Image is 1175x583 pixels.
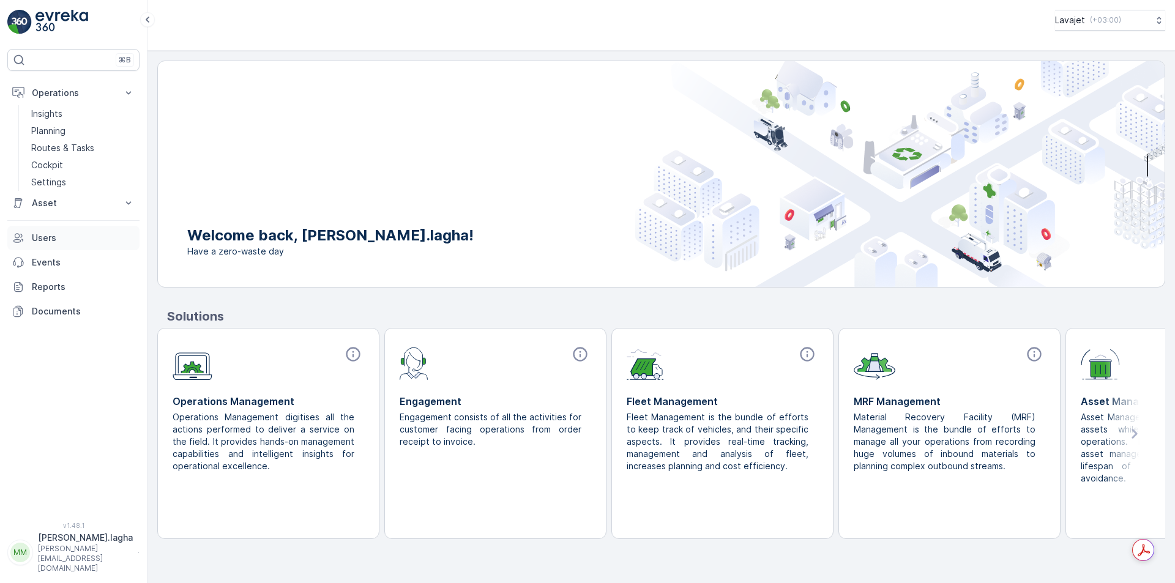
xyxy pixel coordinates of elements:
[31,142,94,154] p: Routes & Tasks
[1055,14,1085,26] p: Lavajet
[627,346,664,380] img: module-icon
[635,61,1165,287] img: city illustration
[173,411,354,472] p: Operations Management digitises all the actions performed to deliver a service on the field. It p...
[32,281,135,293] p: Reports
[35,10,88,34] img: logo_light-DOdMpM7g.png
[10,543,30,562] div: MM
[32,305,135,317] p: Documents
[7,532,140,573] button: MM[PERSON_NAME].lagha[PERSON_NAME][EMAIL_ADDRESS][DOMAIN_NAME]
[400,346,428,380] img: module-icon
[31,108,62,120] p: Insights
[38,544,133,573] p: [PERSON_NAME][EMAIL_ADDRESS][DOMAIN_NAME]
[400,411,581,448] p: Engagement consists of all the activities for customer facing operations from order receipt to in...
[627,411,808,472] p: Fleet Management is the bundle of efforts to keep track of vehicles, and their specific aspects. ...
[26,174,140,191] a: Settings
[7,10,32,34] img: logo
[7,226,140,250] a: Users
[31,125,65,137] p: Planning
[7,191,140,215] button: Asset
[1090,15,1121,25] p: ( +03:00 )
[7,250,140,275] a: Events
[119,55,131,65] p: ⌘B
[26,122,140,139] a: Planning
[32,256,135,269] p: Events
[7,522,140,529] span: v 1.48.1
[854,346,895,380] img: module-icon
[26,157,140,174] a: Cockpit
[31,176,66,188] p: Settings
[1055,10,1165,31] button: Lavajet(+03:00)
[7,81,140,105] button: Operations
[32,197,115,209] p: Asset
[854,411,1035,472] p: Material Recovery Facility (MRF) Management is the bundle of efforts to manage all your operation...
[173,346,212,381] img: module-icon
[187,245,474,258] span: Have a zero-waste day
[26,139,140,157] a: Routes & Tasks
[400,394,591,409] p: Engagement
[1081,346,1120,380] img: module-icon
[854,394,1045,409] p: MRF Management
[7,275,140,299] a: Reports
[32,232,135,244] p: Users
[31,159,63,171] p: Cockpit
[38,532,133,544] p: [PERSON_NAME].lagha
[7,299,140,324] a: Documents
[32,87,115,99] p: Operations
[187,226,474,245] p: Welcome back, [PERSON_NAME].lagha!
[173,394,364,409] p: Operations Management
[627,394,818,409] p: Fleet Management
[167,307,1165,325] p: Solutions
[26,105,140,122] a: Insights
